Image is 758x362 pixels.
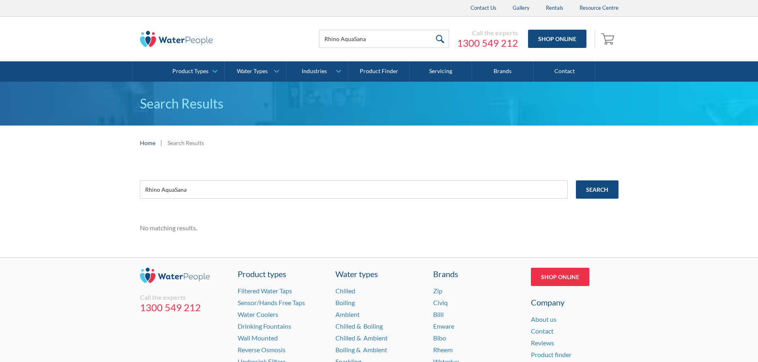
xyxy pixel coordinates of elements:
a: Boiling & Ambient [335,346,387,353]
a: Product finder [531,351,571,358]
a: Product types [238,268,325,280]
a: Sensor/Hands Free Taps [238,299,305,306]
a: Bibo [433,334,446,342]
div: | [159,138,163,147]
a: Chilled & Boiling [335,322,383,330]
div: Call the experts [457,29,518,37]
a: 1300 549 212 [457,37,518,49]
a: Civiq [433,299,448,306]
a: Water types [335,268,423,280]
a: Chilled & Ambient [335,334,388,342]
div: Water Types [237,68,268,75]
a: Shop Online [531,268,589,286]
a: Billi [433,310,444,318]
a: Product Types [163,61,224,82]
a: Boiling [335,299,355,306]
a: Servicing [410,61,472,82]
h1: Search Results [140,94,618,113]
div: Industries [302,68,327,75]
a: Shop Online [528,30,586,48]
a: Reverse Osmosis [238,346,286,353]
a: Drinking Fountains [238,322,291,330]
a: Zip [433,287,442,295]
a: Water Types [225,61,286,82]
input: e.g. chilled water cooler [140,180,568,199]
a: Industries [286,61,348,82]
a: Brands [472,61,534,82]
a: Chilled [335,287,355,295]
a: 1300 549 212 [140,301,228,314]
div: Brands [433,268,521,280]
a: Rheem [433,346,453,353]
a: Enware [433,322,454,330]
a: Contact [531,327,554,335]
div: Search Results [167,139,204,147]
div: Company [531,296,618,308]
input: Search products [319,30,449,48]
input: Search [576,180,618,199]
a: Home [140,139,155,147]
div: No matching results. [140,223,618,233]
a: Reviews [531,339,554,347]
a: Wall Mounted [238,334,278,342]
img: shopping cart [601,32,616,45]
a: Filtered Water Taps [238,287,292,295]
a: Product Finder [348,61,410,82]
img: The Water People [140,31,213,47]
a: Water Coolers [238,310,278,318]
a: Contact [534,61,595,82]
div: Product Types [172,68,208,75]
a: Ambient [335,310,360,318]
iframe: podium webchat widget bubble [693,321,758,362]
a: About us [531,315,556,323]
a: Open cart [599,29,618,49]
div: Call the experts [140,293,228,301]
